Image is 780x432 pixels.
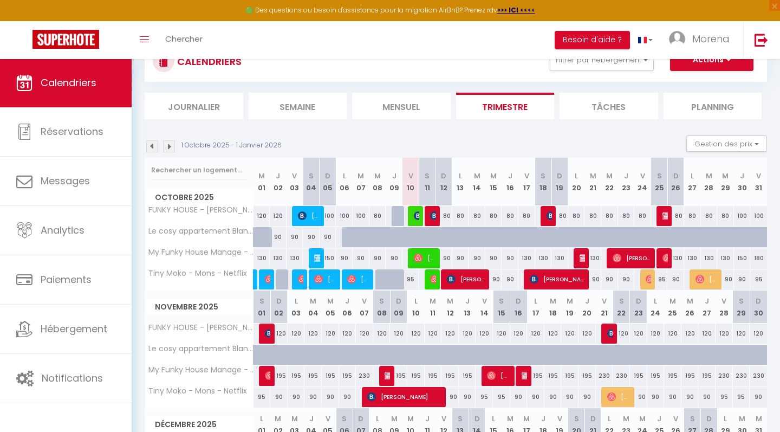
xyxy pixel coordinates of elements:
img: ... [669,31,685,47]
th: 25 [664,291,681,324]
div: 90 [584,269,601,289]
div: 120 [681,324,699,344]
span: [PERSON_NAME] [447,269,486,289]
div: 80 [369,206,386,226]
div: 120 [578,324,596,344]
abbr: M [310,296,316,306]
span: Le cosy appartement Blankenberge [147,345,255,353]
div: 90 [270,227,287,247]
div: 80 [667,206,684,226]
th: 15 [493,291,510,324]
th: 13 [452,158,469,206]
div: 90 [485,248,502,268]
abbr: S [499,296,504,306]
th: 09 [386,158,402,206]
div: 130 [535,248,552,268]
div: 195 [664,366,681,386]
th: 02 [270,291,288,324]
div: 80 [502,206,518,226]
span: FUNKY HOUSE - [PERSON_NAME]*Billard*Home cinéma*Nintendo [147,324,255,332]
th: 17 [527,291,544,324]
li: Mensuel [352,93,451,119]
span: [PERSON_NAME] [613,248,652,268]
div: 120 [288,324,305,344]
li: Tâches [560,93,658,119]
th: 13 [459,291,476,324]
div: 195 [630,366,647,386]
span: Chercher [165,33,203,44]
div: 130 [253,248,270,268]
span: Réservations [41,125,103,138]
th: 12 [435,158,452,206]
span: [PERSON_NAME] [646,269,651,289]
div: 90 [734,269,751,289]
span: [PERSON_NAME] [265,323,270,344]
div: 195 [441,366,459,386]
span: [PERSON_NAME] [298,269,303,289]
th: 16 [502,158,518,206]
div: 120 [270,324,288,344]
th: 31 [750,158,767,206]
div: 80 [518,206,535,226]
span: [PERSON_NAME] [367,386,440,407]
th: 29 [733,291,750,324]
div: 120 [716,324,733,344]
th: 20 [578,291,596,324]
div: 120 [322,324,339,344]
abbr: V [756,171,761,181]
th: 15 [485,158,502,206]
span: [PERSON_NAME] [PERSON_NAME] [414,248,436,268]
span: Calendriers [41,76,96,89]
th: 03 [288,291,305,324]
li: Journalier [145,93,243,119]
abbr: D [441,171,446,181]
abbr: M [687,296,693,306]
abbr: J [740,171,744,181]
th: 02 [270,158,287,206]
div: 90 [618,269,635,289]
abbr: V [721,296,726,306]
span: Jasmien Pulings [662,248,668,268]
th: 01 [253,158,270,206]
th: 14 [476,291,493,324]
div: 90 [386,248,402,268]
abbr: L [459,171,462,181]
th: 06 [339,291,356,324]
div: 80 [717,206,734,226]
abbr: D [756,296,761,306]
th: 03 [287,158,303,206]
div: 195 [647,366,665,386]
div: 195 [304,366,322,386]
th: 08 [373,291,391,324]
span: Notifications [42,371,103,385]
div: 90 [502,248,518,268]
div: 195 [578,366,596,386]
button: Filtrer par hébergement [550,49,654,71]
th: 23 [618,158,635,206]
div: 120 [425,324,442,344]
abbr: J [508,171,512,181]
abbr: M [606,171,613,181]
div: 120 [476,324,493,344]
abbr: M [474,171,480,181]
div: 120 [253,206,270,226]
div: 130 [667,248,684,268]
div: 150 [734,248,751,268]
th: 27 [684,158,701,206]
th: 23 [630,291,647,324]
div: 90 [320,227,336,247]
div: 120 [339,324,356,344]
div: 195 [527,366,544,386]
th: 10 [402,158,419,206]
abbr: J [276,171,280,181]
abbr: S [739,296,744,306]
th: 25 [651,158,668,206]
abbr: S [619,296,624,306]
div: 90 [485,269,502,289]
div: 130 [717,248,734,268]
span: Messages [41,174,90,188]
div: 195 [339,366,356,386]
abbr: J [705,296,709,306]
div: 90 [369,248,386,268]
th: 18 [544,291,562,324]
